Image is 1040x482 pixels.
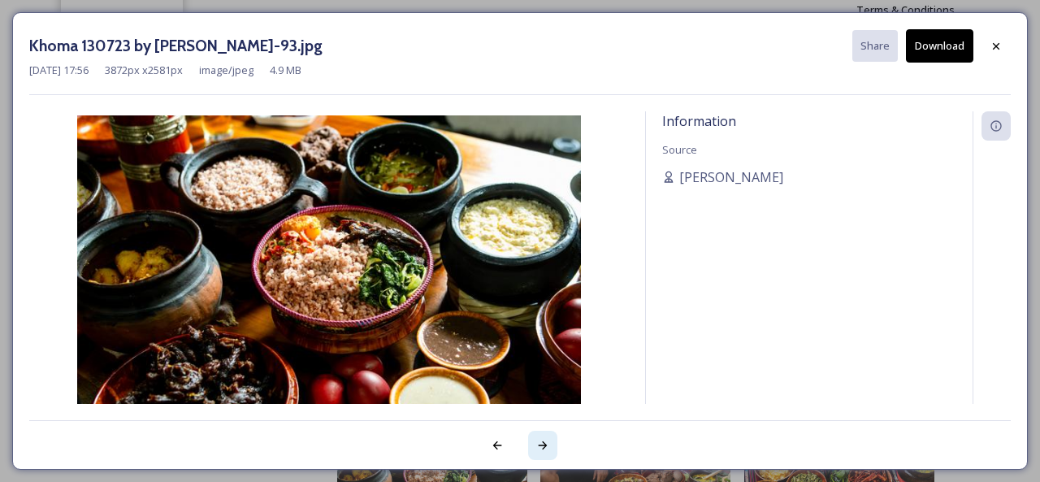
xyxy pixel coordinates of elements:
span: [PERSON_NAME] [679,167,783,187]
span: Information [662,112,736,130]
span: 3872 px x 2581 px [105,63,183,78]
button: Download [906,29,973,63]
img: Khoma%2520130723%2520by%2520Amp%2520Sripimanwat-93.jpg [29,115,629,451]
span: image/jpeg [199,63,253,78]
span: Source [662,142,697,157]
h3: Khoma 130723 by [PERSON_NAME]-93.jpg [29,34,323,58]
span: 4.9 MB [270,63,301,78]
button: Share [852,30,898,62]
span: [DATE] 17:56 [29,63,89,78]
